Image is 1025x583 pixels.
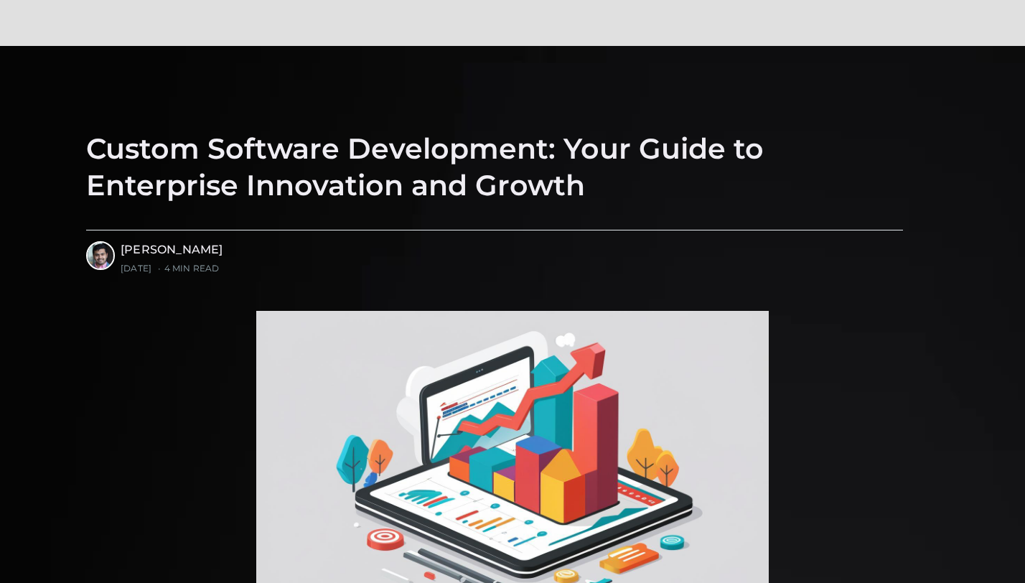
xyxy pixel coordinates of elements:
span: • [158,263,161,274]
time: [DATE] [121,263,151,274]
img: Ayush Singhvi [88,243,113,269]
h1: Custom Software Development: Your Guide to Enterprise Innovation and Growth [86,131,903,205]
span: 4 min read [155,263,219,274]
a: [PERSON_NAME] [121,243,223,256]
